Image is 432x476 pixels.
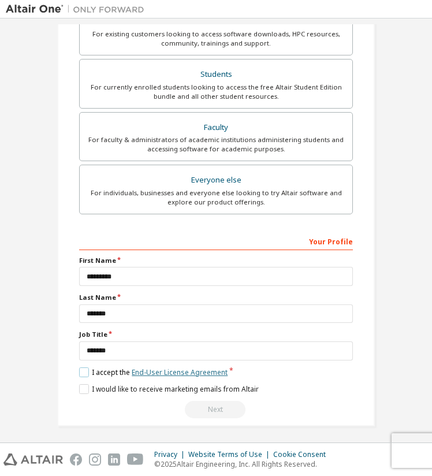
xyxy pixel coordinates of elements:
label: I would like to receive marketing emails from Altair [79,384,259,394]
img: Altair One [6,3,150,15]
label: Last Name [79,293,353,302]
div: Everyone else [87,172,345,188]
img: instagram.svg [89,453,101,466]
div: Cookie Consent [273,450,333,459]
div: For currently enrolled students looking to access the free Altair Student Edition bundle and all ... [87,83,345,101]
img: facebook.svg [70,453,82,466]
label: I accept the [79,367,228,377]
div: Website Terms of Use [188,450,273,459]
div: For individuals, businesses and everyone else looking to try Altair software and explore our prod... [87,188,345,207]
p: © 2025 Altair Engineering, Inc. All Rights Reserved. [154,459,333,469]
div: Students [87,66,345,83]
div: For faculty & administrators of academic institutions administering students and accessing softwa... [87,135,345,154]
img: youtube.svg [127,453,144,466]
label: First Name [79,256,353,265]
img: linkedin.svg [108,453,120,466]
div: Privacy [154,450,188,459]
div: Select your account type to continue [79,401,353,418]
div: For existing customers looking to access software downloads, HPC resources, community, trainings ... [87,29,345,48]
div: Your Profile [79,232,353,250]
div: Faculty [87,120,345,136]
label: Job Title [79,330,353,339]
a: End-User License Agreement [132,367,228,377]
img: altair_logo.svg [3,453,63,466]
